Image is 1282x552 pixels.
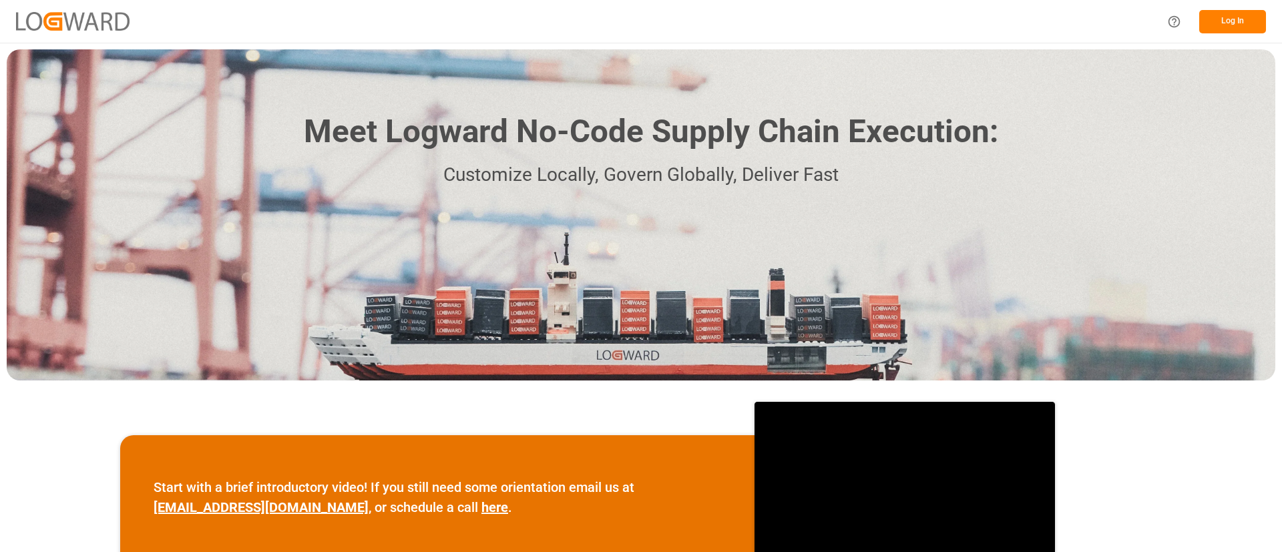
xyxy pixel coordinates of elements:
[481,499,508,515] a: here
[304,108,998,156] h1: Meet Logward No-Code Supply Chain Execution:
[1199,10,1266,33] button: Log In
[16,12,130,30] img: Logward_new_orange.png
[284,160,998,190] p: Customize Locally, Govern Globally, Deliver Fast
[154,477,721,517] p: Start with a brief introductory video! If you still need some orientation email us at , or schedu...
[154,499,369,515] a: [EMAIL_ADDRESS][DOMAIN_NAME]
[1159,7,1189,37] button: Help Center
